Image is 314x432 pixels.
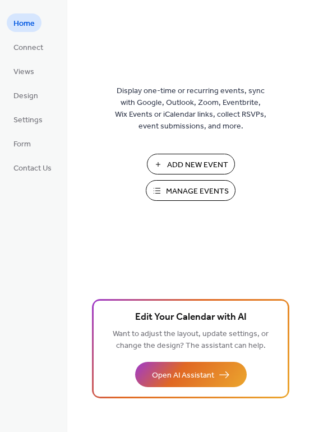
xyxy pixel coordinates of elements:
span: Home [13,18,35,30]
span: Design [13,90,38,102]
button: Manage Events [146,180,235,201]
a: Home [7,13,41,32]
button: Add New Event [147,154,235,174]
span: Open AI Assistant [152,370,214,382]
span: Edit Your Calendar with AI [135,310,247,325]
span: Want to adjust the layout, update settings, or change the design? The assistant can help. [113,327,269,353]
a: Settings [7,110,49,128]
span: Display one-time or recurring events, sync with Google, Outlook, Zoom, Eventbrite, Wix Events or ... [115,85,266,132]
span: Form [13,139,31,150]
span: Connect [13,42,43,54]
a: Form [7,134,38,153]
a: Contact Us [7,158,58,177]
span: Manage Events [166,186,229,197]
a: Connect [7,38,50,56]
span: Settings [13,114,43,126]
button: Open AI Assistant [135,362,247,387]
span: Contact Us [13,163,52,174]
span: Views [13,66,34,78]
a: Views [7,62,41,80]
a: Design [7,86,45,104]
span: Add New Event [167,159,228,171]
